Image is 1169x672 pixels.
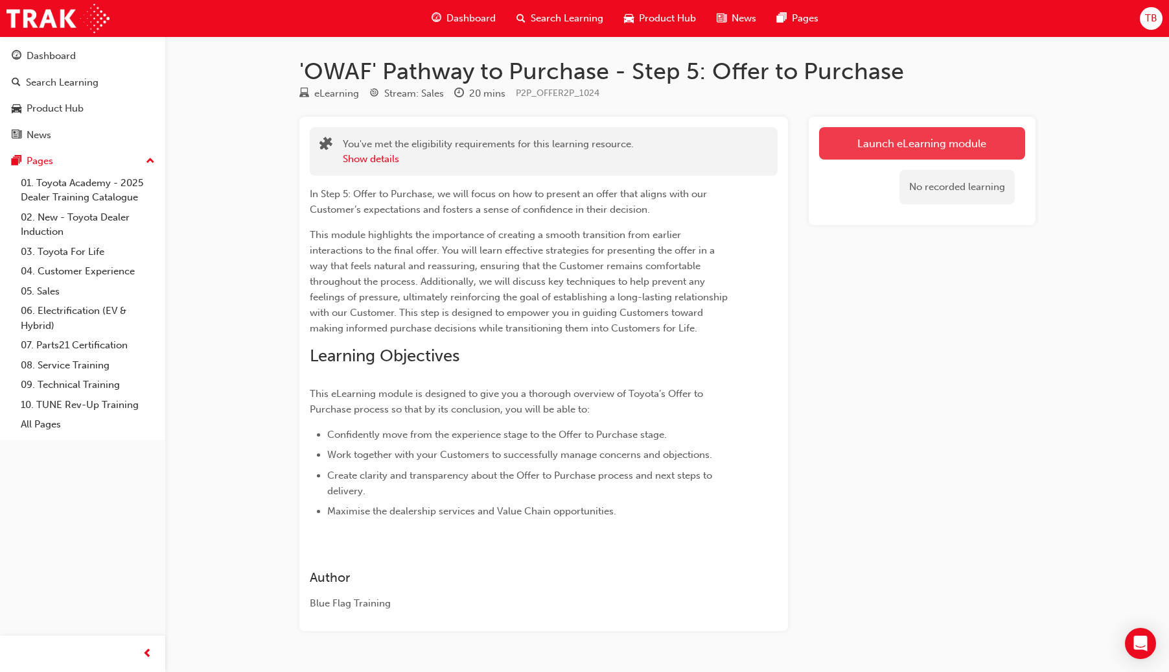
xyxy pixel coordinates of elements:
[343,137,634,166] div: You've met the eligibility requirements for this learning resource.
[767,5,829,32] a: pages-iconPages
[299,86,359,102] div: Type
[299,57,1036,86] h1: 'OWAF' Pathway to Purchase - Step 5: Offer to Purchase
[432,10,441,27] span: guage-icon
[717,10,726,27] span: news-icon
[5,44,160,68] a: Dashboard
[614,5,706,32] a: car-iconProduct Hub
[454,88,464,100] span: clock-icon
[16,282,160,302] a: 05. Sales
[16,242,160,262] a: 03. Toyota For Life
[16,208,160,242] a: 02. New - Toyota Dealer Induction
[327,470,715,497] span: Create clarity and transparency about the Offer to Purchase process and next steps to delivery.
[531,11,603,26] span: Search Learning
[1140,7,1163,30] button: TB
[12,156,21,167] span: pages-icon
[27,154,53,169] div: Pages
[777,10,787,27] span: pages-icon
[16,355,160,376] a: 08. Service Training
[5,42,160,149] button: DashboardSearch LearningProduct HubNews
[516,88,599,99] span: Learning resource code
[26,75,98,90] div: Search Learning
[639,11,696,26] span: Product Hub
[310,346,459,366] span: Learning Objectives
[732,11,756,26] span: News
[446,11,496,26] span: Dashboard
[146,153,155,170] span: up-icon
[327,505,616,517] span: Maximise the dealership services and Value Chain opportunities.
[792,11,818,26] span: Pages
[310,229,730,334] span: This module highlights the importance of creating a smooth transition from earlier interactions t...
[16,395,160,415] a: 10. TUNE Rev-Up Training
[516,10,526,27] span: search-icon
[16,414,160,435] a: All Pages
[314,86,359,101] div: eLearning
[16,301,160,335] a: 06. Electrification (EV & Hybrid)
[310,188,710,215] span: In Step 5: Offer to Purchase, we will focus on how to present an offer that aligns with our Custo...
[327,449,712,461] span: Work together with your Customers to successfully manage concerns and objections.
[5,149,160,173] button: Pages
[16,261,160,282] a: 04. Customer Experience
[343,152,399,167] button: Show details
[27,101,84,116] div: Product Hub
[1125,628,1156,659] div: Open Intercom Messenger
[5,123,160,147] a: News
[319,138,332,153] span: puzzle-icon
[310,596,731,611] div: Blue Flag Training
[310,388,706,415] span: This eLearning module is designed to give you a thorough overview of Toyota’s Offer to Purchase p...
[624,10,634,27] span: car-icon
[421,5,506,32] a: guage-iconDashboard
[310,570,731,585] h3: Author
[12,103,21,115] span: car-icon
[27,49,76,64] div: Dashboard
[506,5,614,32] a: search-iconSearch Learning
[454,86,505,102] div: Duration
[27,128,51,143] div: News
[6,4,110,33] img: Trak
[706,5,767,32] a: news-iconNews
[369,88,379,100] span: target-icon
[384,86,444,101] div: Stream: Sales
[899,170,1015,204] div: No recorded learning
[16,173,160,208] a: 01. Toyota Academy - 2025 Dealer Training Catalogue
[16,375,160,395] a: 09. Technical Training
[1145,11,1157,26] span: TB
[5,71,160,95] a: Search Learning
[12,130,21,141] span: news-icon
[12,51,21,62] span: guage-icon
[369,86,444,102] div: Stream
[299,88,309,100] span: learningResourceType_ELEARNING-icon
[143,646,152,662] span: prev-icon
[819,127,1025,160] a: Launch eLearning module
[5,97,160,121] a: Product Hub
[469,86,505,101] div: 20 mins
[16,335,160,355] a: 07. Parts21 Certification
[12,77,21,89] span: search-icon
[327,429,667,440] span: Confidently move from the experience stage to the Offer to Purchase stage.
